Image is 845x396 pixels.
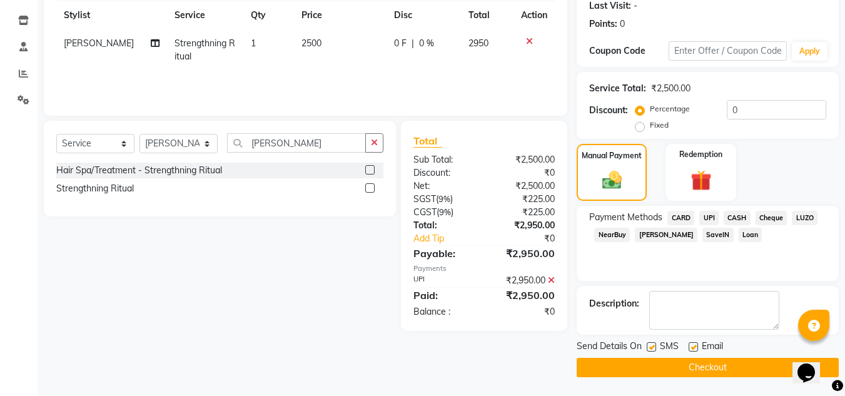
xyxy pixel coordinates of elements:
[589,18,617,31] div: Points:
[64,38,134,49] span: [PERSON_NAME]
[620,18,625,31] div: 0
[699,211,719,225] span: UPI
[404,206,484,219] div: ( )
[792,42,827,61] button: Apply
[404,232,497,245] a: Add Tip
[387,1,461,29] th: Disc
[679,149,722,160] label: Redemption
[294,1,387,29] th: Price
[56,1,167,29] th: Stylist
[660,340,679,355] span: SMS
[484,219,564,232] div: ₹2,950.00
[484,274,564,287] div: ₹2,950.00
[577,358,839,377] button: Checkout
[669,41,787,61] input: Enter Offer / Coupon Code
[439,207,451,217] span: 9%
[484,180,564,193] div: ₹2,500.00
[684,168,718,193] img: _gift.svg
[251,38,256,49] span: 1
[702,340,723,355] span: Email
[702,228,734,242] span: SaveIN
[498,232,565,245] div: ₹0
[175,38,235,62] span: Strengthning Ritual
[724,211,751,225] span: CASH
[484,193,564,206] div: ₹225.00
[413,135,442,148] span: Total
[667,211,694,225] span: CARD
[651,82,691,95] div: ₹2,500.00
[650,103,690,114] label: Percentage
[589,211,662,224] span: Payment Methods
[404,166,484,180] div: Discount:
[404,274,484,287] div: UPI
[404,180,484,193] div: Net:
[484,206,564,219] div: ₹225.00
[484,166,564,180] div: ₹0
[484,288,564,303] div: ₹2,950.00
[461,1,514,29] th: Total
[792,346,832,383] iframe: chat widget
[756,211,787,225] span: Cheque
[413,263,555,274] div: Payments
[227,133,366,153] input: Search or Scan
[404,246,484,261] div: Payable:
[404,219,484,232] div: Total:
[413,193,436,205] span: SGST
[484,305,564,318] div: ₹0
[596,169,628,191] img: _cash.svg
[243,1,294,29] th: Qty
[594,228,630,242] span: NearBuy
[739,228,762,242] span: Loan
[514,1,555,29] th: Action
[792,211,817,225] span: LUZO
[404,288,484,303] div: Paid:
[404,193,484,206] div: ( )
[419,37,434,50] span: 0 %
[468,38,488,49] span: 2950
[404,305,484,318] div: Balance :
[484,153,564,166] div: ₹2,500.00
[484,246,564,261] div: ₹2,950.00
[589,297,639,310] div: Description:
[412,37,414,50] span: |
[589,44,668,58] div: Coupon Code
[577,340,642,355] span: Send Details On
[589,82,646,95] div: Service Total:
[650,119,669,131] label: Fixed
[301,38,321,49] span: 2500
[635,228,697,242] span: [PERSON_NAME]
[413,206,437,218] span: CGST
[589,104,628,117] div: Discount:
[404,153,484,166] div: Sub Total:
[582,150,642,161] label: Manual Payment
[56,164,222,177] div: Hair Spa/Treatment - Strengthning Ritual
[394,37,407,50] span: 0 F
[167,1,243,29] th: Service
[56,182,134,195] div: Strengthning Ritual
[438,194,450,204] span: 9%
